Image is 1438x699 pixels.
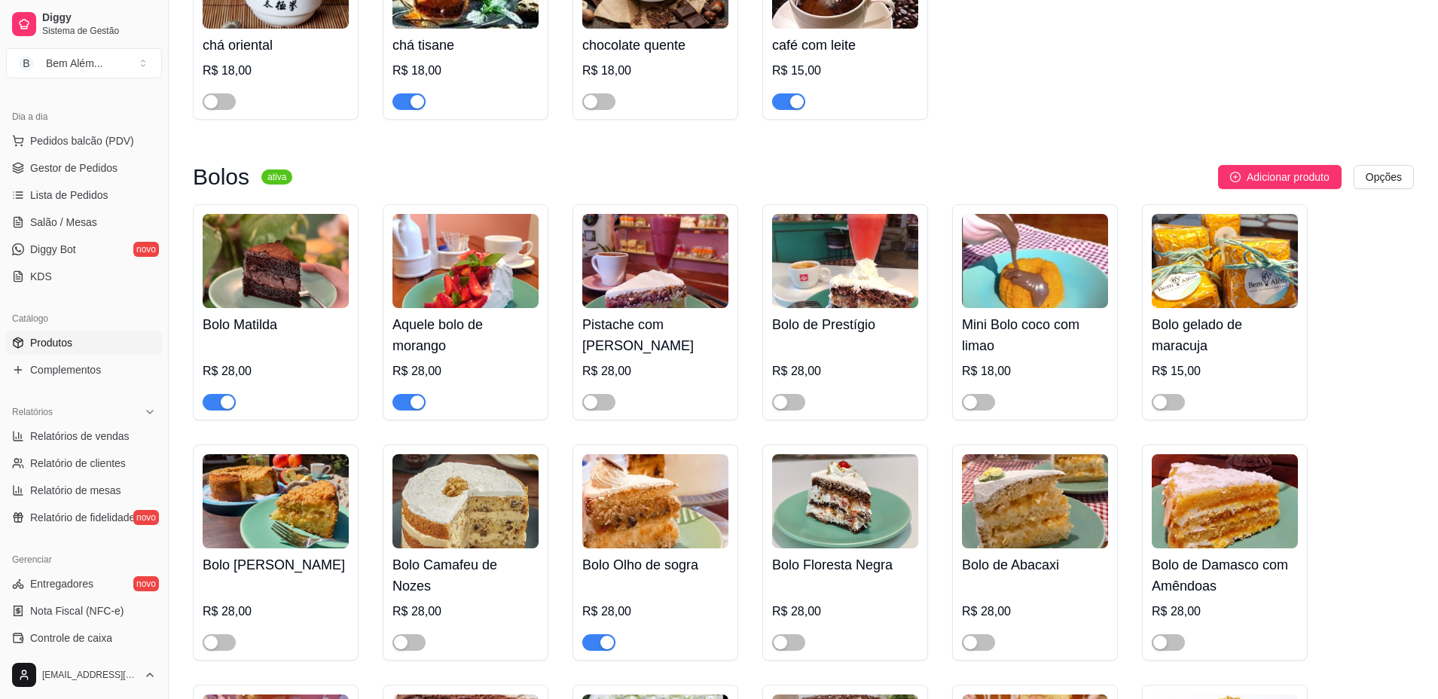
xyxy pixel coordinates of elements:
[6,331,162,355] a: Produtos
[1152,603,1298,621] div: R$ 28,00
[962,362,1108,380] div: R$ 18,00
[30,188,108,203] span: Lista de Pedidos
[42,25,156,37] span: Sistema de Gestão
[6,424,162,448] a: Relatórios de vendas
[30,576,93,591] span: Entregadores
[392,62,539,80] div: R$ 18,00
[30,335,72,350] span: Produtos
[6,156,162,180] a: Gestor de Pedidos
[6,129,162,153] button: Pedidos balcão (PDV)
[46,56,102,71] div: Bem Além ...
[19,56,34,71] span: B
[962,454,1108,548] img: product-image
[582,35,728,56] h4: chocolate quente
[582,62,728,80] div: R$ 18,00
[772,214,918,308] img: product-image
[6,451,162,475] a: Relatório de clientes
[1152,454,1298,548] img: product-image
[1247,169,1330,185] span: Adicionar produto
[6,478,162,502] a: Relatório de mesas
[582,454,728,548] img: product-image
[962,554,1108,575] h4: Bolo de Abacaxi
[582,362,728,380] div: R$ 28,00
[962,603,1108,621] div: R$ 28,00
[30,215,97,230] span: Salão / Mesas
[392,314,539,356] h4: Aquele bolo de morango
[6,105,162,129] div: Dia a dia
[392,603,539,621] div: R$ 28,00
[772,314,918,335] h4: Bolo de Prestígio
[582,314,728,356] h4: Pistache com [PERSON_NAME]
[6,548,162,572] div: Gerenciar
[203,214,349,308] img: product-image
[582,214,728,308] img: product-image
[772,62,918,80] div: R$ 15,00
[6,626,162,650] a: Controle de caixa
[392,35,539,56] h4: chá tisane
[261,169,292,185] sup: ativa
[962,214,1108,308] img: product-image
[1366,169,1402,185] span: Opções
[42,669,138,681] span: [EMAIL_ADDRESS][DOMAIN_NAME]
[6,657,162,693] button: [EMAIL_ADDRESS][DOMAIN_NAME]
[6,358,162,382] a: Complementos
[30,269,52,284] span: KDS
[582,603,728,621] div: R$ 28,00
[772,454,918,548] img: product-image
[962,314,1108,356] h4: Mini Bolo coco com limao
[6,48,162,78] button: Select a team
[203,314,349,335] h4: Bolo Matilda
[6,210,162,234] a: Salão / Mesas
[6,307,162,331] div: Catálogo
[1152,314,1298,356] h4: Bolo gelado de maracuja
[1152,214,1298,308] img: product-image
[30,603,124,618] span: Nota Fiscal (NFC-e)
[30,456,126,471] span: Relatório de clientes
[772,35,918,56] h4: café com leite
[193,168,249,186] h3: Bolos
[1152,362,1298,380] div: R$ 15,00
[6,237,162,261] a: Diggy Botnovo
[203,603,349,621] div: R$ 28,00
[30,510,135,525] span: Relatório de fidelidade
[203,454,349,548] img: product-image
[6,505,162,530] a: Relatório de fidelidadenovo
[1354,165,1414,189] button: Opções
[6,599,162,623] a: Nota Fiscal (NFC-e)
[772,603,918,621] div: R$ 28,00
[30,429,130,444] span: Relatórios de vendas
[1230,172,1241,182] span: plus-circle
[772,554,918,575] h4: Bolo Floresta Negra
[30,133,134,148] span: Pedidos balcão (PDV)
[392,554,539,597] h4: Bolo Camafeu de Nozes
[392,214,539,308] img: product-image
[30,630,112,646] span: Controle de caixa
[203,35,349,56] h4: chá oriental
[6,264,162,288] a: KDS
[6,6,162,42] a: DiggySistema de Gestão
[392,362,539,380] div: R$ 28,00
[203,62,349,80] div: R$ 18,00
[1218,165,1342,189] button: Adicionar produto
[392,454,539,548] img: product-image
[1152,554,1298,597] h4: Bolo de Damasco com Amêndoas
[6,572,162,596] a: Entregadoresnovo
[30,483,121,498] span: Relatório de mesas
[42,11,156,25] span: Diggy
[203,554,349,575] h4: Bolo [PERSON_NAME]
[12,406,53,418] span: Relatórios
[30,242,76,257] span: Diggy Bot
[203,362,349,380] div: R$ 28,00
[30,160,118,176] span: Gestor de Pedidos
[582,554,728,575] h4: Bolo Olho de sogra
[6,183,162,207] a: Lista de Pedidos
[30,362,101,377] span: Complementos
[772,362,918,380] div: R$ 28,00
